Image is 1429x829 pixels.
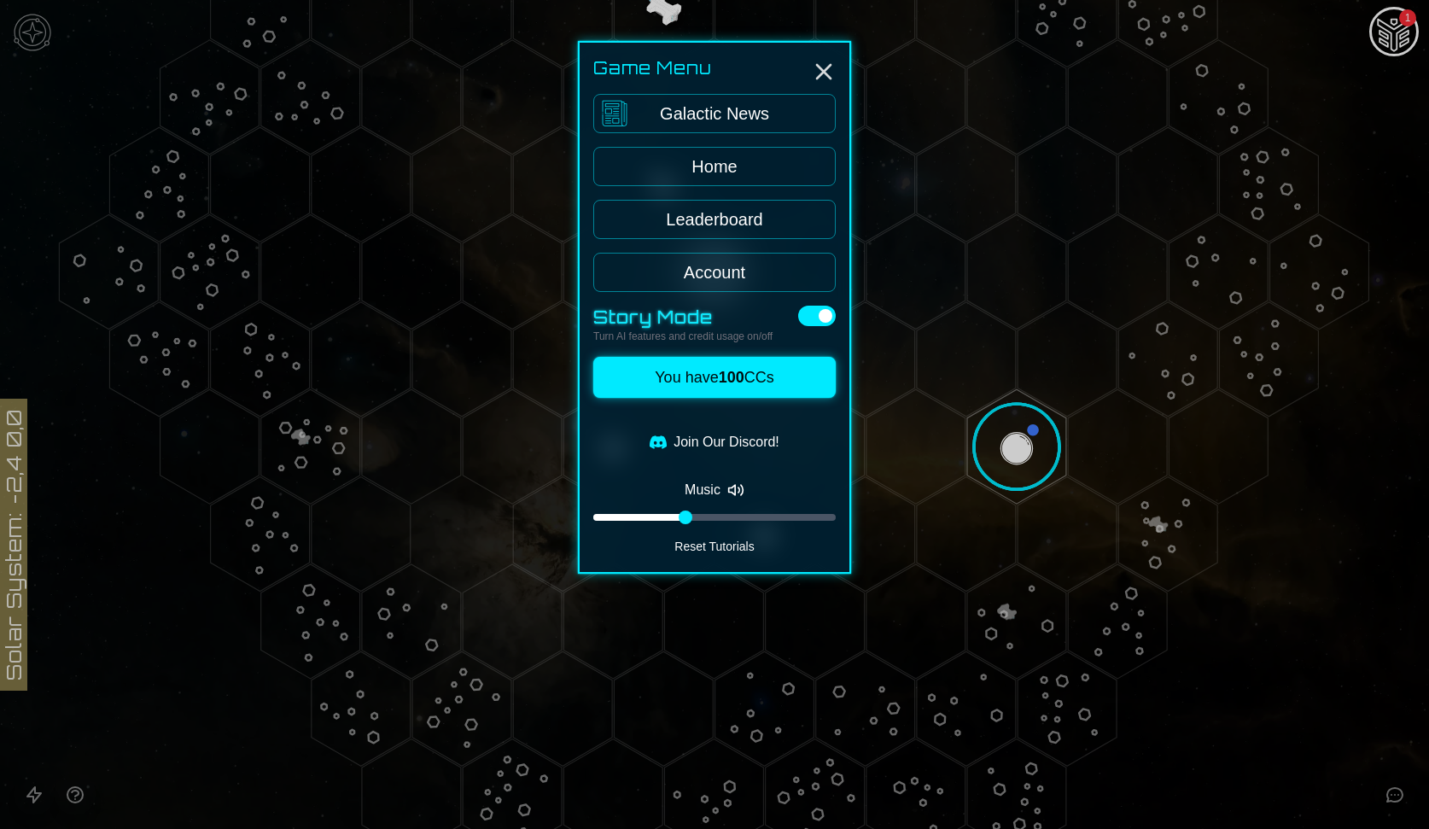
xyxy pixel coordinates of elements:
img: News [598,95,632,129]
p: Story Mode [593,306,773,330]
a: Home [593,147,836,186]
a: Galactic News [593,94,836,133]
button: Disable music [593,473,836,507]
a: Account [593,253,836,292]
button: Reset Tutorials [593,534,836,558]
p: Turn AI features and credit usage on/off [593,330,773,343]
span: 100 [719,369,744,386]
img: Discord [650,434,667,451]
button: Close [810,58,837,85]
h2: Game Menu [593,56,836,80]
button: You have100CCs [593,357,836,398]
a: Join Our Discord! [593,425,836,459]
a: Leaderboard [593,200,836,239]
